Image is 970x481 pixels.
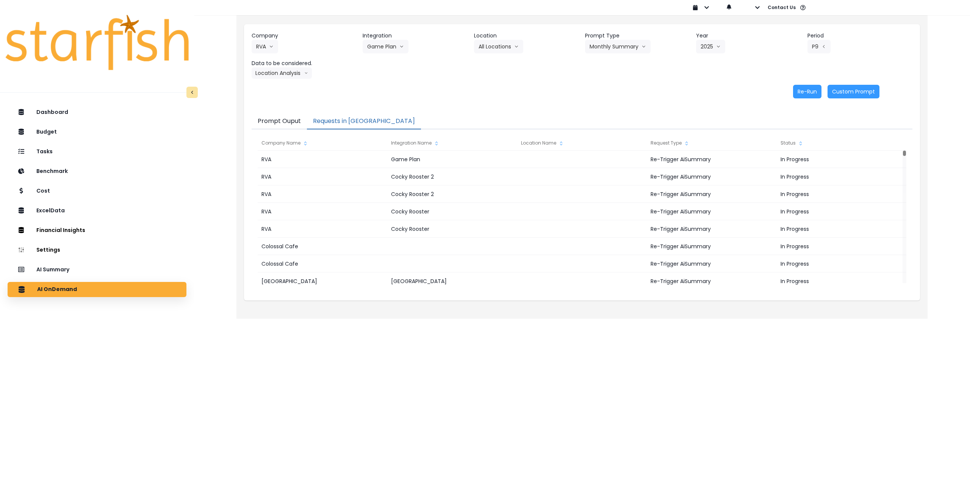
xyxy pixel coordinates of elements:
[474,40,523,53] button: All Locationsarrow down line
[387,168,516,185] div: Cocky Rooster 2
[8,164,186,179] button: Benchmark
[258,135,387,151] div: Company Name
[8,243,186,258] button: Settings
[269,43,274,50] svg: arrow down line
[777,203,906,220] div: In Progress
[387,135,516,151] div: Integration Name
[585,40,651,53] button: Monthly Summaryarrow down line
[252,32,357,40] header: Company
[828,85,879,98] button: Custom Prompt
[8,184,186,199] button: Cost
[258,255,387,272] div: Colossal Cafe
[258,220,387,238] div: RVA
[777,168,906,185] div: In Progress
[821,43,826,50] svg: arrow left line
[807,32,912,40] header: Period
[304,69,308,77] svg: arrow down line
[647,168,776,185] div: Re-Trigger AiSummary
[647,255,776,272] div: Re-Trigger AiSummary
[37,286,77,293] p: AI OnDemand
[474,32,579,40] header: Location
[777,255,906,272] div: In Progress
[399,43,404,50] svg: arrow down line
[793,85,821,98] button: Re-Run
[36,207,65,214] p: ExcelData
[647,185,776,203] div: Re-Trigger AiSummary
[8,105,186,120] button: Dashboard
[302,140,308,146] svg: sort
[8,262,186,277] button: AI Summary
[252,59,357,67] header: Data to be considered.
[647,220,776,238] div: Re-Trigger AiSummary
[252,67,312,79] button: Location Analysisarrow down line
[647,151,776,168] div: Re-Trigger AiSummary
[647,272,776,290] div: Re-Trigger AiSummary
[641,43,646,50] svg: arrow down line
[36,109,68,115] p: Dashboard
[258,185,387,203] div: RVA
[696,32,801,40] header: Year
[558,140,564,146] svg: sort
[807,40,831,53] button: P9arrow left line
[647,203,776,220] div: Re-Trigger AiSummary
[36,266,69,273] p: AI Summary
[514,43,519,50] svg: arrow down line
[777,272,906,290] div: In Progress
[258,272,387,290] div: [GEOGRAPHIC_DATA]
[258,168,387,185] div: RVA
[36,168,68,174] p: Benchmark
[258,238,387,255] div: Colossal Cafe
[252,114,307,129] button: Prompt Ouput
[387,203,516,220] div: Cocky Rooster
[36,188,50,194] p: Cost
[258,203,387,220] div: RVA
[585,32,690,40] header: Prompt Type
[36,129,57,135] p: Budget
[8,203,186,218] button: ExcelData
[777,185,906,203] div: In Progress
[647,135,776,151] div: Request Type
[777,151,906,168] div: In Progress
[433,140,440,146] svg: sort
[387,220,516,238] div: Cocky Rooster
[777,220,906,238] div: In Progress
[777,135,906,151] div: Status
[798,140,804,146] svg: sort
[517,135,646,151] div: Location Name
[8,223,186,238] button: Financial Insights
[716,43,721,50] svg: arrow down line
[387,272,516,290] div: [GEOGRAPHIC_DATA]
[387,151,516,168] div: Game Plan
[777,238,906,255] div: In Progress
[363,32,468,40] header: Integration
[252,40,278,53] button: RVAarrow down line
[258,151,387,168] div: RVA
[8,282,186,297] button: AI OnDemand
[696,40,725,53] button: 2025arrow down line
[307,114,421,129] button: Requests in [GEOGRAPHIC_DATA]
[684,140,690,146] svg: sort
[387,185,516,203] div: Cocky Rooster 2
[8,144,186,159] button: Tasks
[8,125,186,140] button: Budget
[36,148,53,155] p: Tasks
[363,40,408,53] button: Game Planarrow down line
[647,238,776,255] div: Re-Trigger AiSummary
